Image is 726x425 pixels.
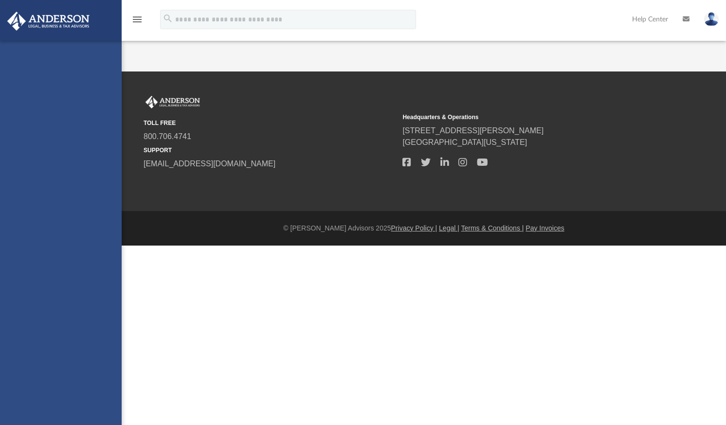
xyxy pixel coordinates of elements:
a: [STREET_ADDRESS][PERSON_NAME] [402,126,544,135]
a: Terms & Conditions | [461,224,524,232]
a: Pay Invoices [526,224,564,232]
a: [EMAIL_ADDRESS][DOMAIN_NAME] [144,159,275,168]
img: User Pic [704,12,719,26]
a: menu [131,18,143,25]
a: Legal | [439,224,459,232]
img: Anderson Advisors Platinum Portal [144,96,202,108]
small: Headquarters & Operations [402,113,654,122]
i: search [163,13,173,24]
small: TOLL FREE [144,119,396,127]
a: Privacy Policy | [391,224,437,232]
small: SUPPORT [144,146,396,155]
i: menu [131,14,143,25]
a: [GEOGRAPHIC_DATA][US_STATE] [402,138,527,146]
a: 800.706.4741 [144,132,191,141]
div: © [PERSON_NAME] Advisors 2025 [122,223,726,233]
img: Anderson Advisors Platinum Portal [4,12,92,31]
